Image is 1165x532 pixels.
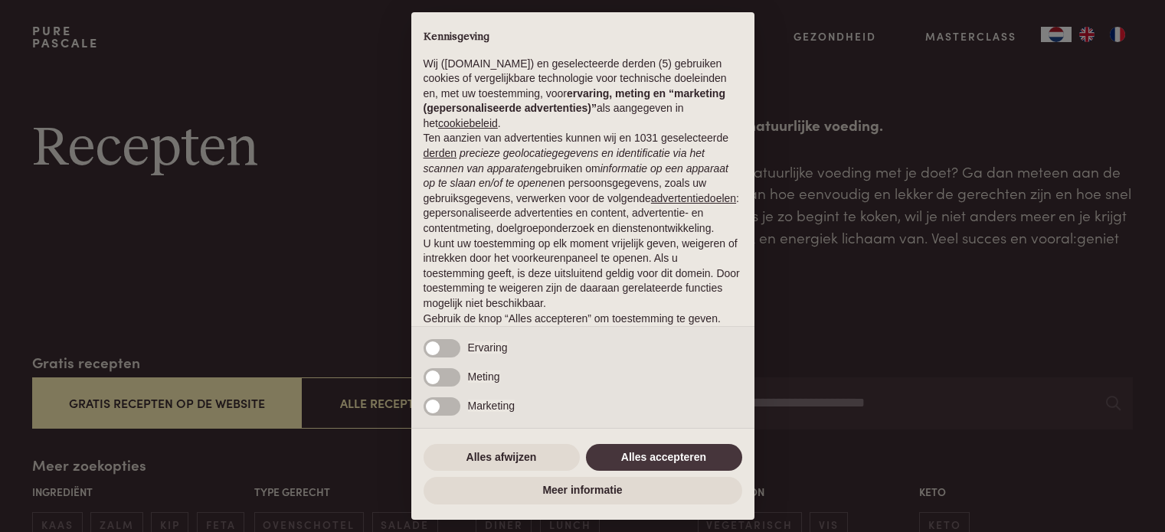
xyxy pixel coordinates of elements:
[424,477,742,504] button: Meer informatie
[424,147,705,175] em: precieze geolocatiegegevens en identificatie via het scannen van apparaten
[586,444,742,472] button: Alles accepteren
[468,400,515,412] span: Marketing
[424,312,742,357] p: Gebruik de knop “Alles accepteren” om toestemming te geven. Gebruik de knop “Alles afwijzen” om d...
[424,31,742,44] h2: Kennisgeving
[651,191,736,207] button: advertentiedoelen
[424,162,729,190] em: informatie op een apparaat op te slaan en/of te openen
[468,341,508,354] span: Ervaring
[424,237,742,312] p: U kunt uw toestemming op elk moment vrijelijk geven, weigeren of intrekken door het voorkeurenpan...
[424,131,742,236] p: Ten aanzien van advertenties kunnen wij en 1031 geselecteerde gebruiken om en persoonsgegevens, z...
[424,444,580,472] button: Alles afwijzen
[468,370,500,383] span: Meting
[424,146,457,162] button: derden
[424,57,742,132] p: Wij ([DOMAIN_NAME]) en geselecteerde derden (5) gebruiken cookies of vergelijkbare technologie vo...
[438,117,498,129] a: cookiebeleid
[424,87,725,115] strong: ervaring, meting en “marketing (gepersonaliseerde advertenties)”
